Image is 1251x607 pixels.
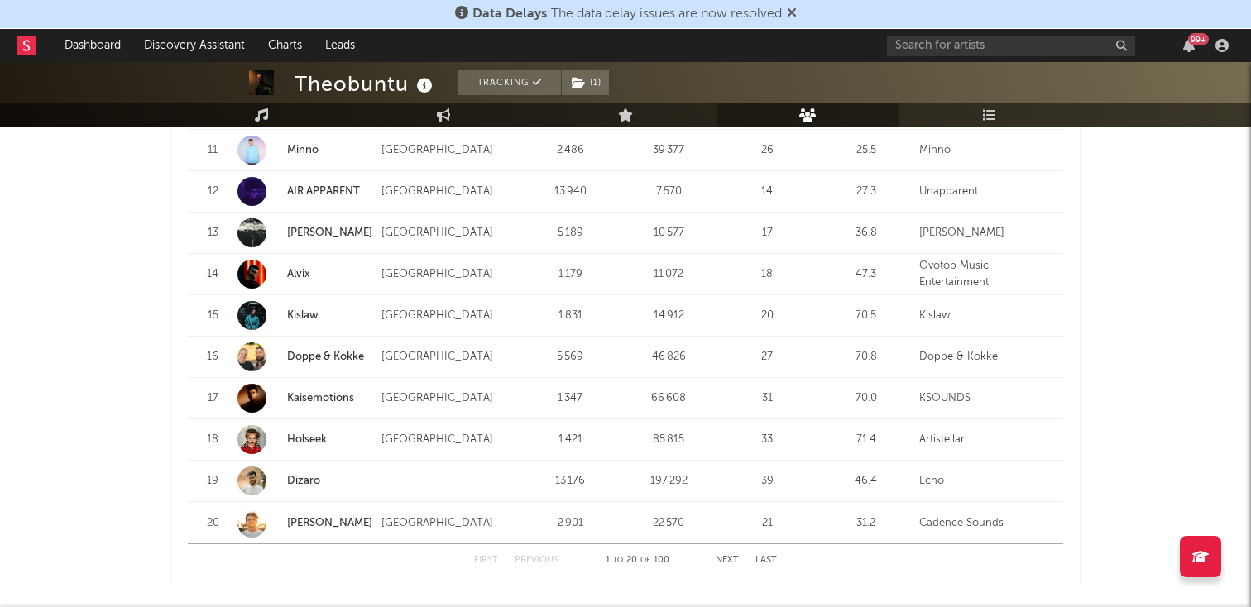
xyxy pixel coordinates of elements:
div: 70.5 [821,308,911,324]
div: Doppe & Kokke [919,349,1055,366]
div: Ovotop Music Entertainment [919,258,1055,290]
div: 14 [722,184,812,200]
div: 10 577 [624,225,714,241]
div: Echo [919,473,1055,490]
a: Dizaro [237,466,373,495]
div: 14 [196,266,229,283]
div: 1 179 [525,266,616,283]
div: Cadence Sounds [919,515,1055,532]
a: Minno [237,136,373,165]
input: Search for artists [887,36,1135,56]
div: 39 377 [624,142,714,159]
div: 2 901 [525,515,616,532]
div: [GEOGRAPHIC_DATA] [381,266,517,283]
div: 47.3 [821,266,911,283]
div: 1 421 [525,432,616,448]
div: [GEOGRAPHIC_DATA] [381,142,517,159]
div: 11 072 [624,266,714,283]
div: 36.8 [821,225,911,241]
a: Alvix [287,269,310,280]
div: [GEOGRAPHIC_DATA] [381,225,517,241]
div: 20 [196,515,229,532]
div: 5 569 [525,349,616,366]
a: AIR APPARENT [237,177,373,206]
div: 71.4 [821,432,911,448]
a: AIR APPARENT [287,186,360,197]
div: Minno [919,142,1055,159]
div: 27 [722,349,812,366]
button: First [474,556,498,565]
div: 15 [196,308,229,324]
span: Dismiss [787,7,797,21]
div: 39 [722,473,812,490]
div: 22 570 [624,515,714,532]
div: 13 176 [525,473,616,490]
div: Unapparent [919,184,1055,200]
div: 17 [196,390,229,407]
button: 99+ [1183,39,1195,52]
div: 197 292 [624,473,714,490]
div: 5 189 [525,225,616,241]
a: Kislaw [237,301,373,330]
div: [GEOGRAPHIC_DATA] [381,432,517,448]
a: [PERSON_NAME] [287,227,372,238]
div: 18 [196,432,229,448]
button: Previous [515,556,558,565]
a: Leads [314,29,367,62]
div: 17 [722,225,812,241]
a: Kislaw [287,310,319,321]
div: 19 [196,473,229,490]
div: 31.2 [821,515,911,532]
div: 14 912 [624,308,714,324]
div: 2 486 [525,142,616,159]
div: 1 831 [525,308,616,324]
div: 46 826 [624,349,714,366]
div: 11 [196,142,229,159]
span: : The data delay issues are now resolved [472,7,782,21]
div: 20 [722,308,812,324]
div: 13 [196,225,229,241]
button: (1) [562,70,609,95]
div: [PERSON_NAME] [919,225,1055,241]
span: to [613,557,623,564]
button: Last [755,556,777,565]
div: 26 [722,142,812,159]
a: Alvix [237,260,373,289]
div: 31 [722,390,812,407]
div: 12 [196,184,229,200]
a: [PERSON_NAME] [237,218,373,247]
a: [PERSON_NAME] [237,509,373,538]
a: Doppe & Kokke [237,342,373,371]
div: 27.3 [821,184,911,200]
div: 21 [722,515,812,532]
div: [GEOGRAPHIC_DATA] [381,349,517,366]
a: Holseek [287,434,327,445]
div: 70.0 [821,390,911,407]
div: 33 [722,432,812,448]
div: [GEOGRAPHIC_DATA] [381,515,517,532]
div: 7 570 [624,184,714,200]
a: Doppe & Kokke [287,351,364,362]
div: 18 [722,266,812,283]
div: [GEOGRAPHIC_DATA] [381,308,517,324]
a: Dashboard [53,29,132,62]
a: Minno [287,145,319,155]
div: 13 940 [525,184,616,200]
div: 16 [196,349,229,366]
div: Theobuntu [295,70,437,98]
span: of [640,557,650,564]
div: Artistellar [919,432,1055,448]
a: Kaisemotions [237,384,373,413]
div: 70.8 [821,349,911,366]
a: Holseek [237,425,373,454]
div: [GEOGRAPHIC_DATA] [381,390,517,407]
div: KSOUNDS [919,390,1055,407]
div: 1 347 [525,390,616,407]
a: Charts [256,29,314,62]
div: Kislaw [919,308,1055,324]
div: [GEOGRAPHIC_DATA] [381,184,517,200]
span: Data Delays [472,7,547,21]
button: Tracking [458,70,561,95]
div: 46.4 [821,473,911,490]
span: ( 1 ) [561,70,610,95]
